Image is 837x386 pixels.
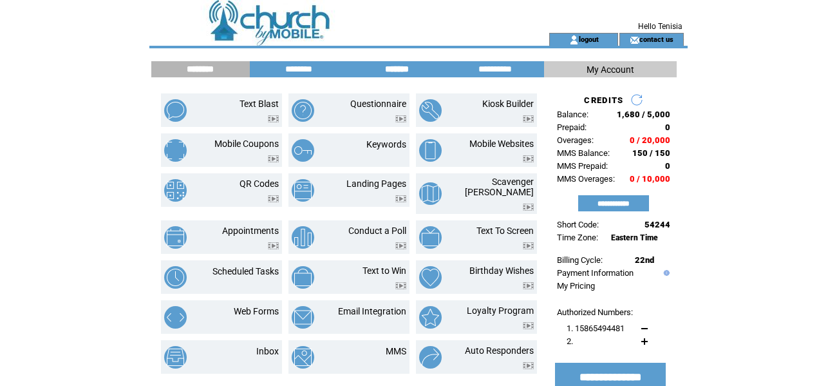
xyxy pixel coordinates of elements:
[523,322,534,329] img: video.png
[292,346,314,369] img: mms.png
[630,35,639,45] img: contact_us_icon.gif
[557,161,608,171] span: MMS Prepaid:
[630,174,670,184] span: 0 / 10,000
[630,135,670,145] span: 0 / 20,000
[579,35,599,43] a: logout
[635,255,654,265] span: 22nd
[467,305,534,316] a: Loyalty Program
[395,242,406,249] img: video.png
[469,139,534,149] a: Mobile Websites
[482,99,534,109] a: Kiosk Builder
[240,179,279,189] a: QR Codes
[268,155,279,162] img: video.png
[419,306,442,329] img: loyalty-program.png
[569,35,579,45] img: account_icon.gif
[557,255,603,265] span: Billing Cycle:
[222,226,279,236] a: Appointments
[234,306,279,316] a: Web Forms
[268,242,279,249] img: video.png
[557,174,615,184] span: MMS Overages:
[465,345,534,356] a: Auto Responders
[476,226,534,236] a: Text To Screen
[395,115,406,122] img: video.png
[523,204,534,211] img: video.png
[240,99,279,109] a: Text Blast
[164,266,187,289] img: scheduled-tasks.png
[346,179,406,189] a: Landing Pages
[557,220,599,229] span: Short Code:
[164,99,187,122] img: text-blast.png
[611,233,658,242] span: Eastern Time
[523,362,534,369] img: video.png
[419,346,442,369] img: auto-responders.png
[639,35,673,43] a: contact us
[523,115,534,122] img: video.png
[523,155,534,162] img: video.png
[584,95,623,105] span: CREDITS
[557,307,633,317] span: Authorized Numbers:
[214,139,279,149] a: Mobile Coupons
[557,148,610,158] span: MMS Balance:
[632,148,670,158] span: 150 / 150
[661,270,670,276] img: help.gif
[638,22,682,31] span: Hello Tenisia
[268,195,279,202] img: video.png
[386,346,406,356] a: MMS
[567,336,573,346] span: 2.
[419,226,442,249] img: text-to-screen.png
[348,226,406,236] a: Conduct a Poll
[567,323,625,333] span: 1. 15865494481
[292,139,314,162] img: keywords.png
[557,281,595,291] a: My Pricing
[665,161,670,171] span: 0
[419,182,442,205] img: scavenger-hunt.png
[419,139,442,162] img: mobile-websites.png
[395,195,406,202] img: video.png
[587,64,634,75] span: My Account
[292,179,314,202] img: landing-pages.png
[395,282,406,289] img: video.png
[366,139,406,150] a: Keywords
[292,226,314,249] img: conduct-a-poll.png
[338,306,406,316] a: Email Integration
[419,99,442,122] img: kiosk-builder.png
[292,266,314,289] img: text-to-win.png
[557,268,634,278] a: Payment Information
[256,346,279,356] a: Inbox
[665,122,670,132] span: 0
[469,265,534,276] a: Birthday Wishes
[350,99,406,109] a: Questionnaire
[419,266,442,289] img: birthday-wishes.png
[212,266,279,276] a: Scheduled Tasks
[557,135,594,145] span: Overages:
[644,220,670,229] span: 54244
[164,346,187,369] img: inbox.png
[292,99,314,122] img: questionnaire.png
[523,242,534,249] img: video.png
[164,306,187,329] img: web-forms.png
[617,110,670,119] span: 1,680 / 5,000
[465,177,534,197] a: Scavenger [PERSON_NAME]
[557,233,598,242] span: Time Zone:
[362,265,406,276] a: Text to Win
[164,226,187,249] img: appointments.png
[523,282,534,289] img: video.png
[268,115,279,122] img: video.png
[164,179,187,202] img: qr-codes.png
[164,139,187,162] img: mobile-coupons.png
[557,110,588,119] span: Balance:
[292,306,314,329] img: email-integration.png
[557,122,587,132] span: Prepaid:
